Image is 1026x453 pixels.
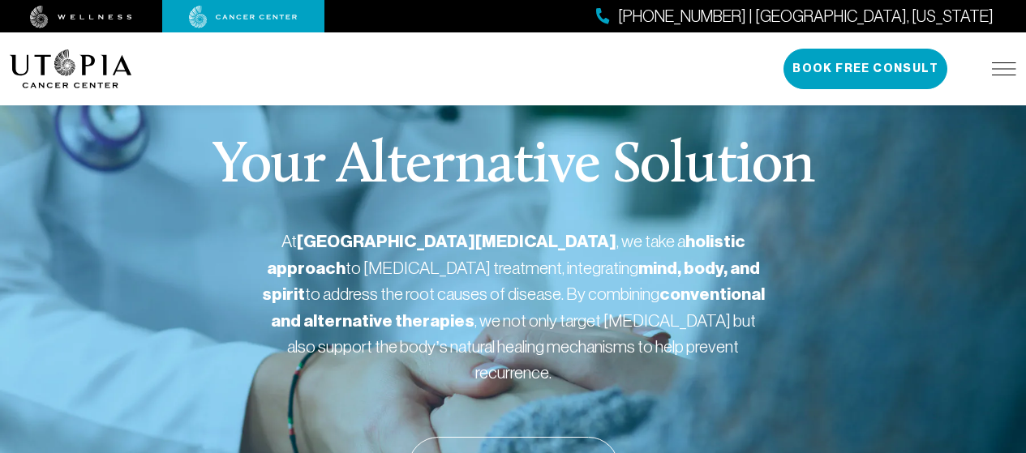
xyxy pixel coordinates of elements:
p: Your Alternative Solution [212,138,814,196]
img: logo [10,49,132,88]
p: At , we take a to [MEDICAL_DATA] treatment, integrating to address the root causes of disease. By... [262,229,765,385]
strong: holistic approach [267,231,745,279]
a: [PHONE_NUMBER] | [GEOGRAPHIC_DATA], [US_STATE] [596,5,994,28]
button: Book Free Consult [783,49,947,89]
img: icon-hamburger [992,62,1016,75]
strong: [GEOGRAPHIC_DATA][MEDICAL_DATA] [297,231,616,252]
strong: conventional and alternative therapies [271,284,765,331]
img: wellness [30,6,132,28]
img: cancer center [189,6,298,28]
span: [PHONE_NUMBER] | [GEOGRAPHIC_DATA], [US_STATE] [618,5,994,28]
